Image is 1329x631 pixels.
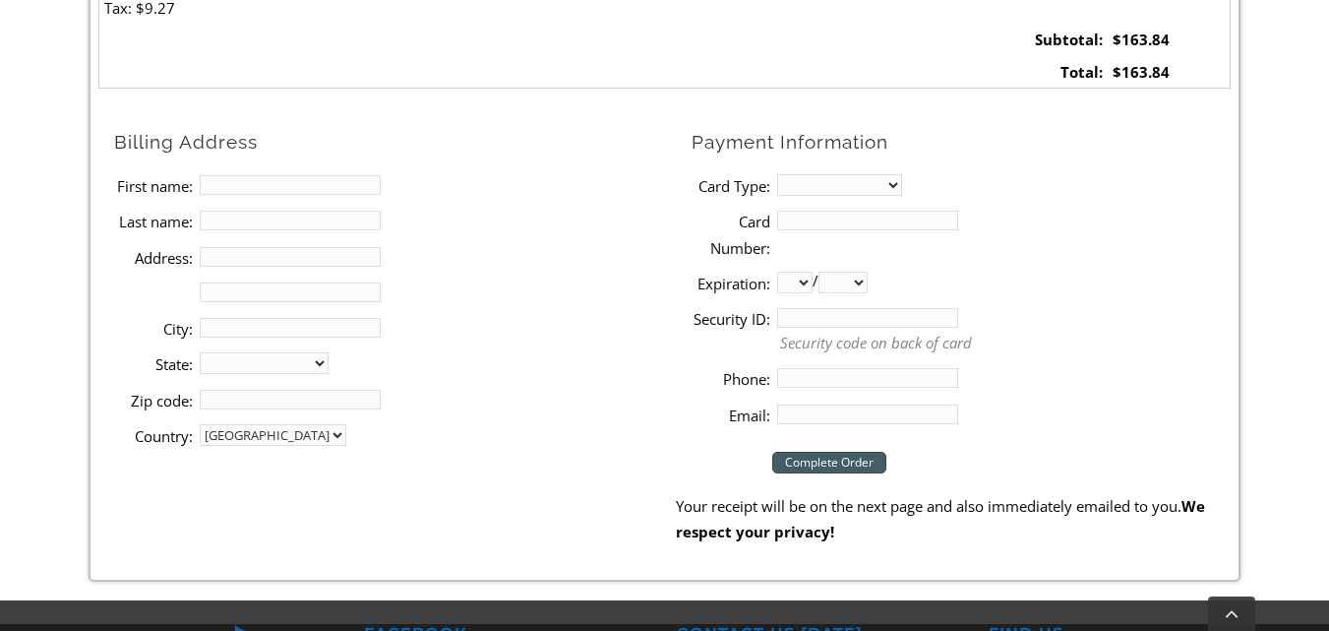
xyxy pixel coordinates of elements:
select: State billing address [200,352,329,374]
p: Security code on back of card [780,332,1231,354]
label: Email: [692,403,770,428]
td: Subtotal: [986,24,1109,56]
h2: Billing Address [114,130,676,155]
input: Complete Order [772,452,886,473]
label: Security ID: [692,306,770,332]
label: Card Type: [692,173,770,199]
h2: Payment Information [692,130,1231,155]
td: Total: [986,56,1109,89]
td: $163.84 [1108,24,1230,56]
label: Phone: [692,366,770,392]
label: First name: [114,173,193,199]
label: State: [114,351,193,377]
label: City: [114,316,193,342]
select: country [200,424,346,446]
label: Expiration: [692,271,770,296]
label: Last name: [114,209,193,234]
label: Country: [114,423,193,449]
label: Zip code: [114,388,193,413]
li: / [692,265,1231,300]
label: Address: [114,245,193,271]
p: Your receipt will be on the next page and also immediately emailed to you. [676,493,1231,545]
label: Card Number: [692,209,770,261]
td: $163.84 [1108,56,1230,89]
